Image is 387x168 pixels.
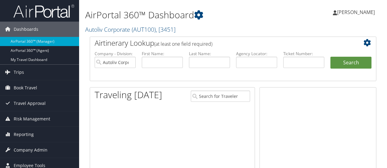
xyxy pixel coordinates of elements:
[14,142,47,158] span: Company Admin
[14,111,50,127] span: Risk Management
[330,57,371,69] button: Search
[337,9,375,16] span: [PERSON_NAME]
[14,65,24,80] span: Trips
[236,51,277,57] label: Agency Locator:
[95,88,162,101] h1: Traveling [DATE]
[95,38,348,48] h2: Airtinerary Lookup
[13,4,74,18] img: airportal-logo.png
[95,51,136,57] label: Company - Division:
[85,25,176,34] a: Autoliv Corporate
[14,22,38,37] span: Dashboards
[156,25,176,34] span: , [ 3451 ]
[142,51,183,57] label: First Name:
[333,3,381,21] a: [PERSON_NAME]
[189,51,230,57] label: Last Name:
[132,25,156,34] span: ( AUT100 )
[283,51,324,57] label: Ticket Number:
[154,41,212,47] span: (at least one field required)
[191,91,250,102] input: Search for Traveler
[14,80,37,95] span: Book Travel
[85,9,282,21] h1: AirPortal 360™ Dashboard
[14,127,34,142] span: Reporting
[14,96,46,111] span: Travel Approval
